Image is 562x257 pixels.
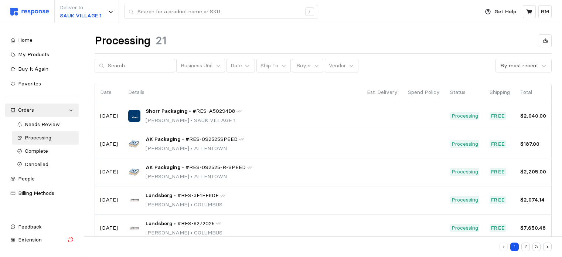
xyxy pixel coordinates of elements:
div: By most recent [500,62,538,70]
p: Free [491,112,505,120]
span: Needs Review [25,121,60,128]
span: Landsberg [146,220,173,228]
p: $2,205.00 [520,168,546,176]
button: Vendor [325,59,358,73]
div: / [305,7,314,16]
p: • [182,135,184,143]
p: Processing [452,196,478,204]
a: People [5,172,79,186]
span: • [189,173,194,180]
p: [DATE] [100,196,118,204]
a: My Products [5,48,79,61]
a: Cancelled [12,158,79,171]
p: Processing [452,168,478,176]
a: Buy It Again [5,62,79,76]
a: Complete [12,145,79,158]
span: AK Packaging [146,135,181,143]
p: Shipping [490,88,510,97]
a: Billing Methods [5,187,79,200]
p: Processing [452,224,478,232]
span: Landsberg [146,192,173,200]
button: 2 [521,243,530,251]
button: RM [538,5,552,18]
span: • [189,117,194,124]
p: Processing [452,112,478,120]
span: #RES-092525-R-SPEED [185,163,246,172]
p: Est. Delivery [367,88,398,97]
span: Processing [25,134,51,141]
span: My Products [18,51,49,58]
button: 3 [532,243,541,251]
button: Feedback [5,220,79,234]
p: • [189,107,191,115]
span: Shorr Packaging [146,107,188,115]
p: RM [541,8,549,16]
p: Business Unit [181,62,213,70]
a: Favorites [5,77,79,91]
p: • [182,163,184,172]
p: Total [520,88,546,97]
img: AK Packaging [128,138,140,150]
button: Buyer [292,59,323,73]
p: Details [128,88,357,97]
p: Spend Policy [408,88,440,97]
span: • [189,145,194,152]
div: Orders [18,106,66,114]
p: $2,074.14 [520,196,546,204]
img: AK Packaging [128,166,140,178]
p: Ship To [260,62,278,70]
p: [DATE] [100,224,118,232]
span: People [18,175,35,182]
span: Favorites [18,80,41,87]
p: [DATE] [100,112,118,120]
p: Processing [452,140,478,148]
p: Status [450,88,479,97]
a: Orders [5,104,79,117]
p: [PERSON_NAME] COLUMBUS [146,201,225,209]
span: Extension [18,236,42,243]
span: Billing Methods [18,190,54,196]
p: [DATE] [100,168,118,176]
span: AK Packaging [146,163,181,172]
p: Free [491,224,505,232]
div: Date [231,62,242,70]
img: Landsberg [128,222,140,234]
p: SAUK VILLAGE 1 [60,12,102,20]
h1: 21 [156,34,167,48]
span: Cancelled [25,161,48,168]
button: 1 [510,243,519,251]
span: • [189,201,194,208]
button: Ship To [256,59,291,73]
input: Search [108,59,171,72]
p: Free [491,168,505,176]
p: [PERSON_NAME] SAUK VILLAGE 1 [146,116,242,125]
p: Free [491,140,505,148]
span: #RES-3F1EF8DF [177,192,219,200]
span: #RES-A50294D8 [193,107,235,115]
h1: Processing [95,34,150,48]
p: Free [491,196,505,204]
a: Home [5,34,79,47]
span: Home [18,37,33,43]
span: Buy It Again [18,65,48,72]
p: [PERSON_NAME] ALLENTOWN [146,145,244,153]
button: Business Unit [176,59,225,73]
p: • [174,192,176,200]
p: Get Help [494,8,516,16]
p: $7,650.48 [520,224,546,232]
img: Landsberg [128,194,140,206]
p: [PERSON_NAME] ALLENTOWN [146,173,252,181]
span: Feedback [18,223,42,230]
p: [DATE] [100,140,118,148]
p: $2,040.00 [520,112,546,120]
p: Buyer [296,62,311,70]
a: Processing [12,131,79,145]
span: #RES-8272025 [177,220,215,228]
button: Extension [5,233,79,247]
button: Get Help [481,5,521,19]
p: Date [100,88,118,97]
p: Deliver to [60,4,102,12]
p: $187.00 [520,140,546,148]
p: [PERSON_NAME] COLUMBUS [146,229,222,237]
p: • [174,220,176,228]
